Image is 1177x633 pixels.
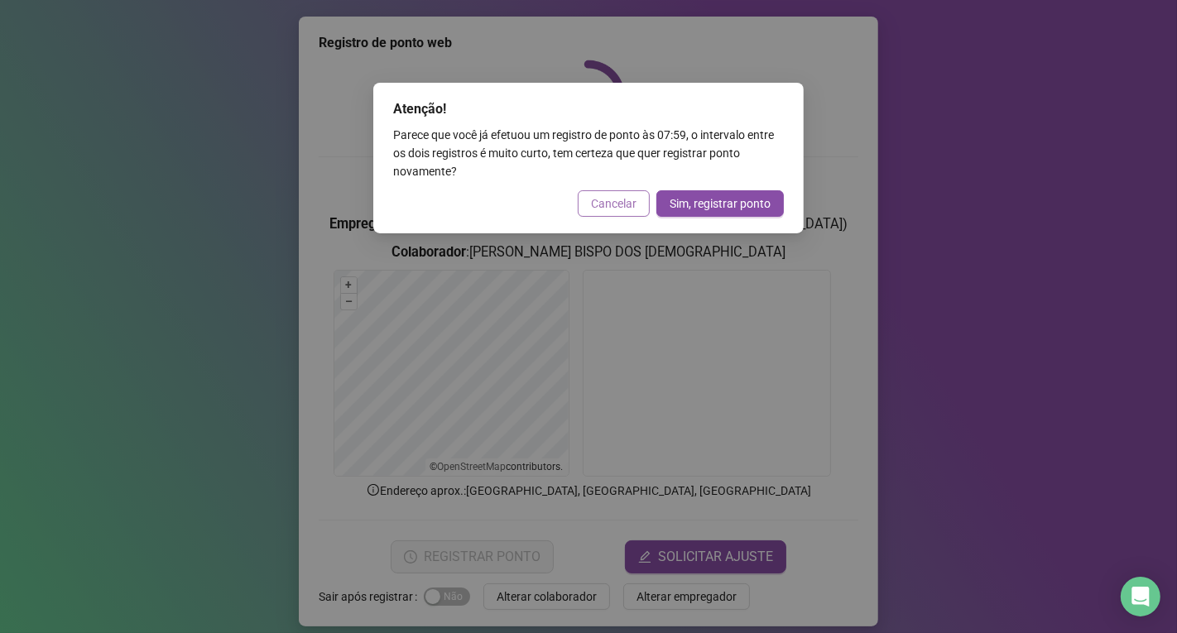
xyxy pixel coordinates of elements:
[670,194,771,213] span: Sim, registrar ponto
[393,126,784,180] div: Parece que você já efetuou um registro de ponto às 07:59 , o intervalo entre os dois registros é ...
[591,194,637,213] span: Cancelar
[1121,577,1160,616] div: Open Intercom Messenger
[656,190,784,217] button: Sim, registrar ponto
[393,99,784,119] div: Atenção!
[578,190,650,217] button: Cancelar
